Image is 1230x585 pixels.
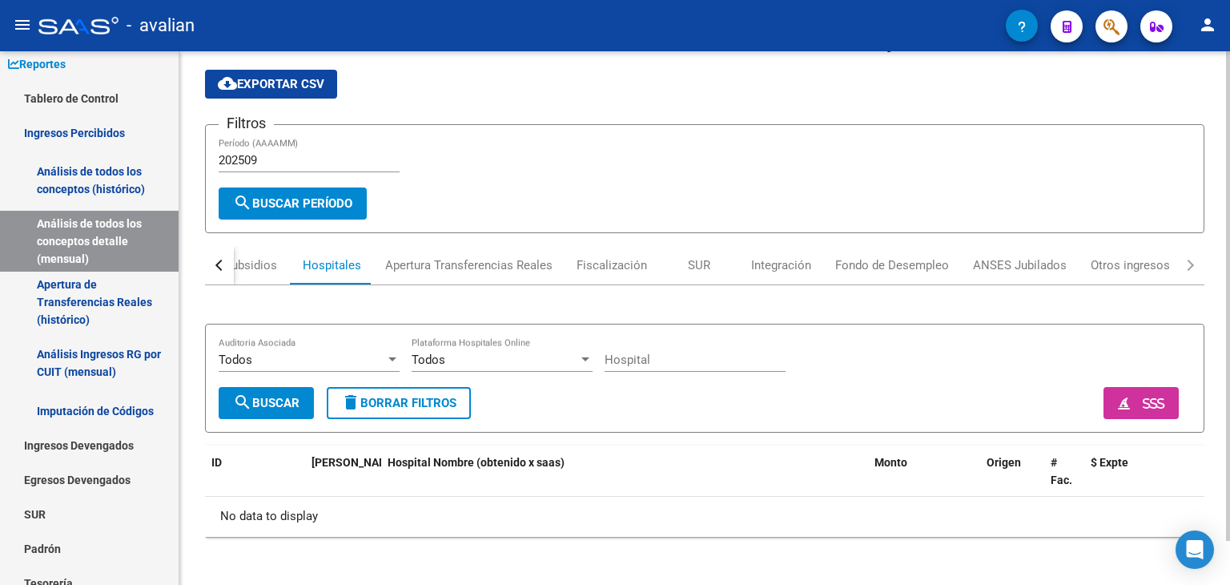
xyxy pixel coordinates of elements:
[218,74,237,93] mat-icon: cloud_download
[327,387,471,419] button: Borrar Filtros
[1051,456,1072,487] span: # Fac.
[1044,446,1084,498] datatable-header-cell: # Fac.
[868,446,980,498] datatable-header-cell: Monto
[233,393,252,412] mat-icon: search
[219,188,367,220] button: Buscar Período
[312,456,398,469] span: [PERSON_NAME]
[233,396,299,410] span: Buscar
[219,353,252,367] span: Todos
[577,256,647,274] div: Fiscalización
[388,456,565,469] span: Hospital Nombre (obtenido x saas)
[1091,456,1128,469] span: $ Expte
[973,256,1067,274] div: ANSES Jubilados
[751,256,811,274] div: Integración
[1176,531,1214,569] div: Open Intercom Messenger
[1091,256,1170,274] div: Otros ingresos
[205,497,1204,537] div: No data to display
[205,70,337,99] button: Exportar CSV
[412,353,445,367] span: Todos
[205,446,253,498] datatable-header-cell: ID
[8,55,66,73] span: Reportes
[127,8,195,43] span: - avalian
[341,393,360,412] mat-icon: delete
[218,77,324,91] span: Exportar CSV
[233,193,252,212] mat-icon: search
[305,446,381,498] datatable-header-cell: Fecha Debitado
[987,456,1021,469] span: Origen
[224,256,277,274] div: Subsidios
[219,112,274,135] h3: Filtros
[233,196,352,211] span: Buscar Período
[211,456,222,469] span: ID
[688,256,710,274] div: SUR
[219,387,314,419] button: Buscar
[1084,446,1180,498] datatable-header-cell: $ Expte
[13,15,32,34] mat-icon: menu
[341,396,456,410] span: Borrar Filtros
[874,456,907,469] span: Monto
[835,256,949,274] div: Fondo de Desempleo
[303,256,361,274] div: Hospitales
[385,256,553,274] div: Apertura Transferencias Reales
[1198,15,1217,34] mat-icon: person
[381,446,868,498] datatable-header-cell: Hospital Nombre (obtenido x saas)
[980,446,1044,498] datatable-header-cell: Origen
